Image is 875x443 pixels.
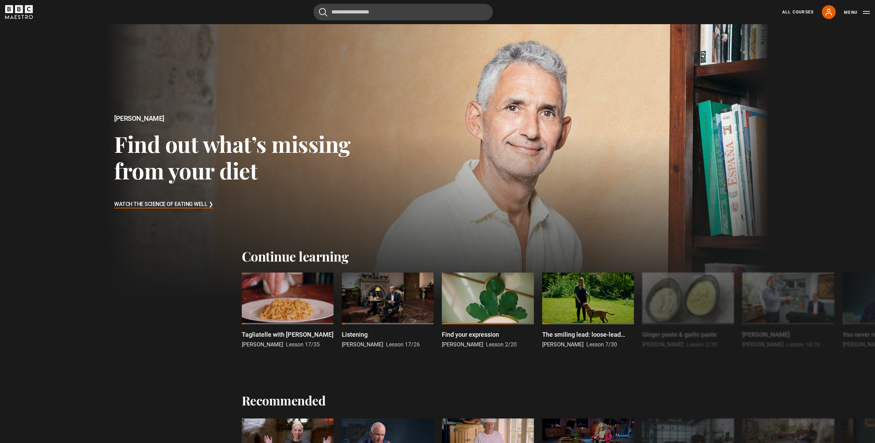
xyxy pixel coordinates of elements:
h2: [PERSON_NAME] [114,115,371,122]
a: [PERSON_NAME] [PERSON_NAME] Lesson 18/20 [742,273,834,349]
p: Find your expression [442,330,499,339]
span: Lesson 17/26 [386,341,420,348]
h3: Watch The Science of Eating Well ❯ [114,199,213,210]
a: Ginger paste & garlic paste [PERSON_NAME] Lesson 2/30 [642,273,734,349]
span: Lesson 7/30 [586,341,617,348]
span: [PERSON_NAME] [642,341,684,348]
span: [PERSON_NAME] [342,341,383,348]
span: [PERSON_NAME] [542,341,584,348]
h2: Recommended [242,393,326,407]
input: Search [314,4,493,20]
a: Tagliatelle with [PERSON_NAME] [PERSON_NAME] Lesson 17/35 [242,273,334,349]
a: All Courses [782,9,814,15]
p: Listening [342,330,368,339]
p: The smiling lead: loose-lead walking [542,330,634,339]
span: Lesson 18/20 [786,341,820,348]
h3: Find out what’s missing from your diet [114,130,371,184]
span: Lesson 2/20 [486,341,517,348]
p: [PERSON_NAME] [742,330,790,339]
span: Lesson 17/35 [286,341,320,348]
p: Tagliatelle with [PERSON_NAME] [242,330,334,339]
a: The smiling lead: loose-lead walking [PERSON_NAME] Lesson 7/30 [542,273,634,349]
a: [PERSON_NAME] Find out what’s missing from your diet Watch The Science of Eating Well ❯ [107,24,769,300]
span: [PERSON_NAME] [442,341,483,348]
span: [PERSON_NAME] [742,341,784,348]
button: Toggle navigation [844,9,870,16]
span: [PERSON_NAME] [242,341,283,348]
h2: Continue learning [242,248,634,264]
a: Listening [PERSON_NAME] Lesson 17/26 [342,273,434,349]
a: Find your expression [PERSON_NAME] Lesson 2/20 [442,273,534,349]
svg: BBC Maestro [5,5,33,19]
button: Submit the search query [319,8,327,17]
p: Ginger paste & garlic paste [642,330,717,339]
span: Lesson 2/30 [686,341,717,348]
